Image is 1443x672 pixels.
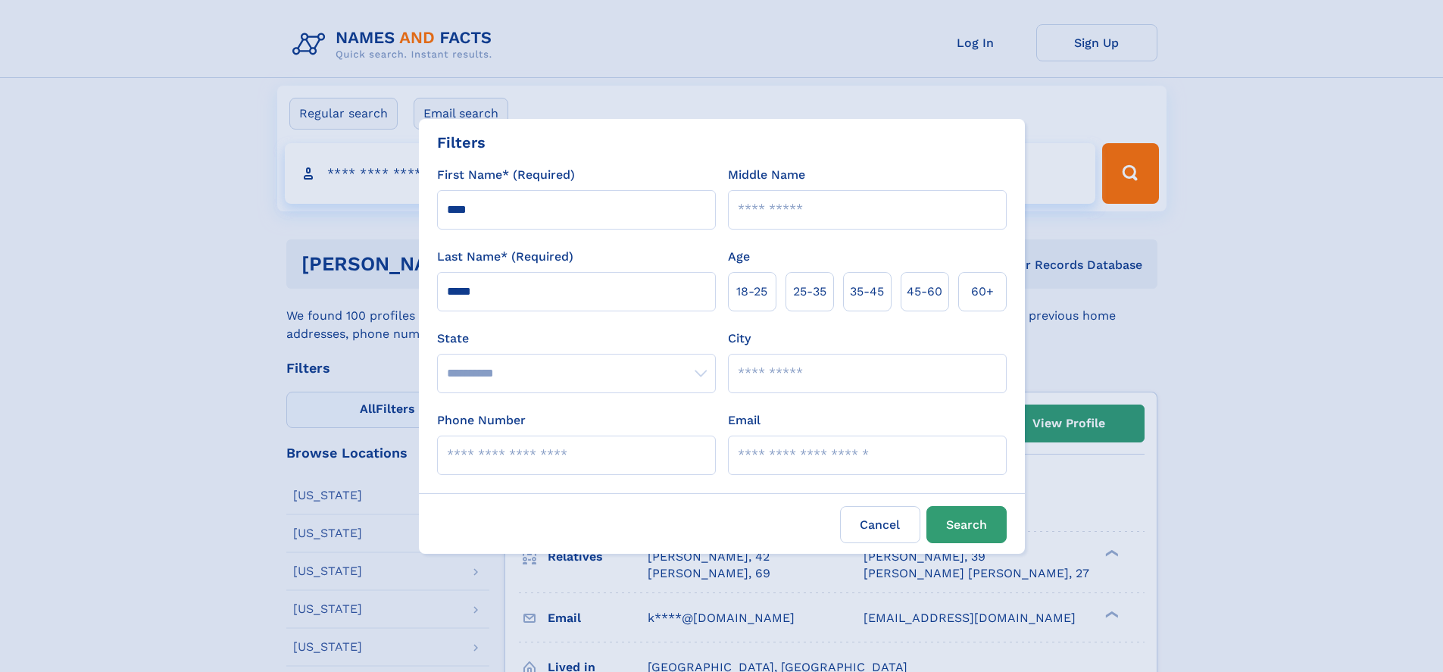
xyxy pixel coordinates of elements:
label: Last Name* (Required) [437,248,573,266]
label: Phone Number [437,411,526,430]
label: First Name* (Required) [437,166,575,184]
label: City [728,330,751,348]
div: Filters [437,131,486,154]
label: State [437,330,716,348]
span: 25‑35 [793,283,826,301]
label: Middle Name [728,166,805,184]
button: Search [926,506,1007,543]
label: Cancel [840,506,920,543]
span: 35‑45 [850,283,884,301]
label: Email [728,411,761,430]
span: 18‑25 [736,283,767,301]
span: 45‑60 [907,283,942,301]
span: 60+ [971,283,994,301]
label: Age [728,248,750,266]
